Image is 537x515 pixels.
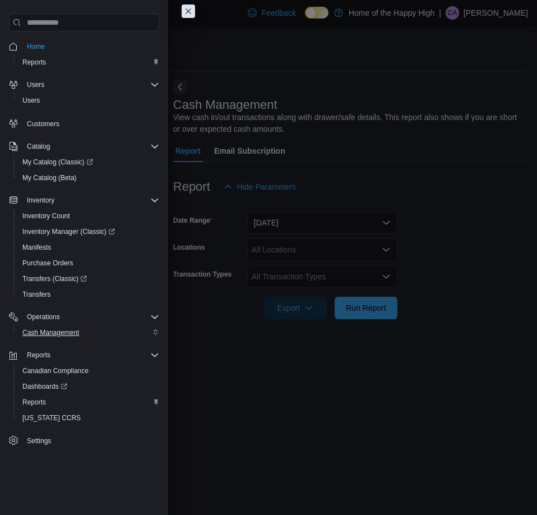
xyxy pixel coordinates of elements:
span: Canadian Compliance [18,364,159,378]
span: Home [22,39,159,53]
a: My Catalog (Classic) [13,154,164,170]
a: Cash Management [18,326,84,339]
button: [US_STATE] CCRS [13,410,164,426]
span: [US_STATE] CCRS [22,413,81,422]
a: [US_STATE] CCRS [18,411,85,425]
a: Dashboards [18,380,72,393]
button: Catalog [22,140,54,153]
span: Cash Management [18,326,159,339]
button: Reports [4,347,164,363]
span: Catalog [22,140,159,153]
span: Users [27,80,44,89]
span: Transfers [22,290,50,299]
button: Customers [4,115,164,131]
span: Transfers (Classic) [18,272,159,286]
span: Reports [22,348,159,362]
span: Manifests [18,241,159,254]
a: Customers [22,117,64,131]
span: Settings [27,436,51,445]
span: Catalog [27,142,50,151]
span: Inventory [27,196,54,205]
a: Transfers (Classic) [18,272,91,286]
button: Catalog [4,139,164,154]
a: Transfers [18,288,55,301]
button: Operations [22,310,64,324]
span: Users [18,94,159,107]
button: Users [22,78,49,91]
nav: Complex example [9,34,159,451]
span: My Catalog (Beta) [22,173,77,182]
button: Settings [4,433,164,449]
button: Transfers [13,287,164,302]
a: My Catalog (Beta) [18,171,81,185]
button: Manifests [13,240,164,255]
span: Reports [18,56,159,69]
span: Reports [27,351,50,360]
span: Purchase Orders [18,256,159,270]
span: Inventory [22,194,159,207]
span: Canadian Compliance [22,366,89,375]
span: Customers [27,119,59,128]
span: Operations [27,312,60,321]
button: My Catalog (Beta) [13,170,164,186]
a: Inventory Manager (Classic) [13,224,164,240]
button: Inventory [22,194,59,207]
a: Canadian Compliance [18,364,93,378]
a: Users [18,94,44,107]
span: Manifests [22,243,51,252]
button: Reports [13,54,164,70]
span: My Catalog (Beta) [18,171,159,185]
a: Home [22,40,49,53]
span: Dashboards [18,380,159,393]
button: Cash Management [13,325,164,341]
a: Manifests [18,241,55,254]
span: Cash Management [22,328,79,337]
span: Transfers [18,288,159,301]
span: My Catalog (Classic) [22,158,93,167]
span: Reports [22,58,46,67]
span: Washington CCRS [18,411,159,425]
span: Reports [18,396,159,409]
a: Settings [22,434,55,448]
button: Reports [22,348,55,362]
button: Users [13,93,164,108]
span: Purchase Orders [22,259,73,268]
span: Users [22,78,159,91]
span: Inventory Count [18,209,159,223]
span: Home [27,42,45,51]
button: Purchase Orders [13,255,164,271]
button: Canadian Compliance [13,363,164,379]
span: Transfers (Classic) [22,274,87,283]
a: Inventory Manager (Classic) [18,225,119,238]
a: Reports [18,396,50,409]
span: Inventory Manager (Classic) [22,227,115,236]
span: Settings [22,434,159,448]
button: Operations [4,309,164,325]
a: My Catalog (Classic) [18,155,98,169]
span: Users [22,96,40,105]
span: Operations [22,310,159,324]
a: Purchase Orders [18,256,78,270]
a: Inventory Count [18,209,75,223]
span: My Catalog (Classic) [18,155,159,169]
span: Reports [22,398,46,407]
a: Dashboards [13,379,164,394]
button: Close this dialog [182,4,195,18]
span: Dashboards [22,382,67,391]
button: Home [4,38,164,54]
a: Transfers (Classic) [13,271,164,287]
span: Customers [22,116,159,130]
button: Reports [13,394,164,410]
span: Inventory Manager (Classic) [18,225,159,238]
span: Inventory Count [22,211,70,220]
button: Users [4,77,164,93]
button: Inventory [4,192,164,208]
a: Reports [18,56,50,69]
button: Inventory Count [13,208,164,224]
